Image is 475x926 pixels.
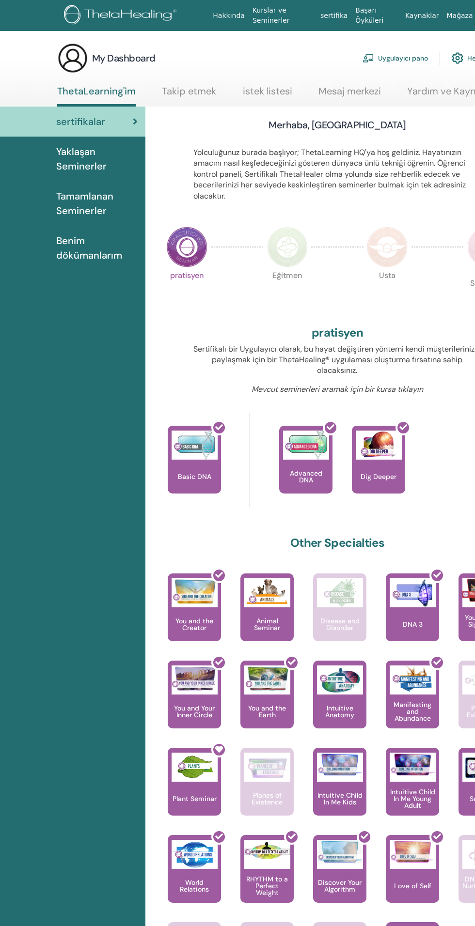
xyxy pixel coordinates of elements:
[56,233,138,262] span: Benim dökümanlarım
[357,473,400,480] p: Dig Deeper
[390,753,436,776] img: Intuitive Child In Me Young Adult
[318,85,381,104] a: Mesaj merkezi
[313,792,366,805] p: Intuitive Child In Me Kids
[452,50,463,66] img: cog.svg
[386,573,439,661] a: DNA 3 DNA 3
[56,144,138,173] span: Yaklaşan Seminerler
[56,114,105,129] span: sertifikalar
[168,426,221,513] a: Basic DNA Basic DNA
[168,617,221,631] p: You and the Creator
[267,227,308,267] img: Instructor
[313,617,366,631] p: Disease and Disorder
[312,326,363,340] h2: pratisyen
[240,661,294,748] a: You and the Earth You and the Earth
[313,748,366,835] a: Intuitive Child In Me Kids Intuitive Child In Me Kids
[240,835,294,922] a: RHYTHM to a Perfect Weight RHYTHM to a Perfect Weight
[386,835,439,922] a: Love of Self Love of Self
[390,882,435,889] p: Love of Self
[167,227,207,267] img: Practitioner
[356,431,402,460] img: Dig Deeper
[390,665,436,694] img: Manifesting and Abundance
[313,661,366,748] a: Intuitive Anatomy Intuitive Anatomy
[244,753,290,782] img: Planes of Existence
[168,748,221,835] a: Plant Seminar Plant Seminar
[57,85,136,107] a: ThetaLearning'im
[317,7,351,25] a: sertifika
[172,753,218,782] img: Plant Seminar
[317,840,363,864] img: Discover Your Algorithm
[240,748,294,835] a: Planes of Existence Planes of Existence
[167,272,207,312] p: pratisyen
[172,840,218,869] img: World Relations
[56,189,138,218] span: Tamamlanan Seminerler
[386,701,439,722] p: Manifesting and Abundance
[244,665,290,692] img: You and the Earth
[267,272,308,312] p: Eğitmen
[64,5,180,27] img: logo.png
[169,795,221,802] p: Plant Seminar
[92,51,156,65] h3: My Dashboard
[243,85,292,104] a: istek listesi
[168,705,221,718] p: You and Your Inner Circle
[168,661,221,748] a: You and Your Inner Circle You and Your Inner Circle
[269,118,406,132] h3: Merhaba, [GEOGRAPHIC_DATA]
[367,227,408,267] img: Master
[240,573,294,661] a: Animal Seminar Animal Seminar
[313,573,366,661] a: Disease and Disorder Disease and Disorder
[313,835,366,922] a: Discover Your Algorithm Discover Your Algorithm
[317,578,363,607] img: Disease and Disorder
[351,1,401,30] a: Başarı Öyküleri
[240,876,294,896] p: RHYTHM to a Perfect Weight
[313,705,366,718] p: Intuitive Anatomy
[290,536,384,550] h2: Other Specialties
[240,617,294,631] p: Animal Seminar
[162,85,216,104] a: Takip etmek
[57,43,88,74] img: generic-user-icon.jpg
[279,470,332,483] p: Advanced DNA
[390,840,436,864] img: Love of Self
[240,792,294,805] p: Planes of Existence
[386,788,439,809] p: Intuitive Child In Me Young Adult
[283,431,329,460] img: Advanced DNA
[363,54,374,62] img: chalkboard-teacher.svg
[244,840,290,862] img: RHYTHM to a Perfect Weight
[172,665,218,692] img: You and Your Inner Circle
[352,426,405,513] a: Dig Deeper Dig Deeper
[367,272,408,312] p: Usta
[172,431,218,460] img: Basic DNA
[386,748,439,835] a: Intuitive Child In Me Young Adult Intuitive Child In Me Young Adult
[168,835,221,922] a: World Relations World Relations
[390,578,436,607] img: DNA 3
[401,7,443,25] a: Kaynaklar
[168,573,221,661] a: You and the Creator You and the Creator
[244,578,290,607] img: Animal Seminar
[386,661,439,748] a: Manifesting and Abundance Manifesting and Abundance
[168,879,221,893] p: World Relations
[209,7,249,25] a: Hakkında
[249,1,317,30] a: Kurslar ve Seminerler
[317,753,363,776] img: Intuitive Child In Me Kids
[317,665,363,694] img: Intuitive Anatomy
[279,426,332,513] a: Advanced DNA Advanced DNA
[363,47,428,69] a: Uygulayıcı pano
[313,879,366,893] p: Discover Your Algorithm
[240,705,294,718] p: You and the Earth
[172,578,218,605] img: You and the Creator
